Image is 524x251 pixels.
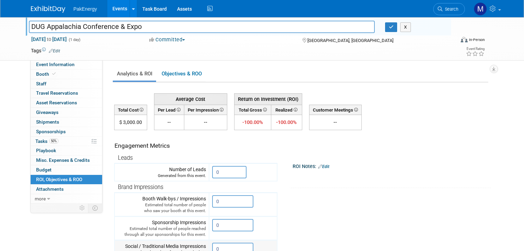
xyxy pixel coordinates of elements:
[88,203,102,212] td: Toggle Event Tabs
[36,129,66,134] span: Sponsorships
[204,119,207,125] span: --
[31,98,102,107] a: Asset Reservations
[31,175,102,184] a: ROI, Objectives & ROO
[35,196,46,201] span: more
[49,138,58,144] span: 50%
[466,47,484,51] div: Event Rating
[35,138,58,144] span: Tasks
[118,226,206,238] div: Estimated total number of people reached through all your sponsorships for this event.
[271,105,302,115] th: Realized
[469,37,485,42] div: In-Person
[46,36,52,42] span: to
[474,2,487,15] img: Mary Walker
[49,49,60,53] a: Edit
[147,36,188,43] button: Committed
[234,105,271,115] th: Total Gross
[118,166,206,179] div: Number of Leads
[36,90,78,96] span: Travel Reservations
[36,148,56,153] span: Playbook
[113,67,156,81] a: Analytics & ROI
[312,119,359,126] div: --
[31,79,102,88] a: Staff
[31,137,102,146] a: Tasks50%
[31,127,102,136] a: Sponsorships
[309,105,361,115] th: Customer Meetings
[154,105,184,115] th: Per Lead
[114,115,147,130] td: $ 3,000.00
[36,109,58,115] span: Giveaways
[318,164,329,169] a: Edit
[36,177,82,182] span: ROI, Objectives & ROO
[36,167,52,172] span: Budget
[293,161,491,170] div: ROI Notes:
[461,37,468,42] img: Format-Inperson.png
[118,173,206,179] div: Generated from this event.
[276,119,297,125] span: -100.00%
[36,62,75,67] span: Event Information
[36,71,57,77] span: Booth
[118,184,163,190] span: Brand Impressions
[234,93,302,105] th: Return on Investment (ROI)
[31,88,102,98] a: Travel Reservations
[418,36,485,46] div: Event Format
[31,185,102,194] a: Attachments
[400,22,411,32] button: X
[31,146,102,155] a: Playbook
[114,105,147,115] th: Total Cost
[76,203,88,212] td: Personalize Event Tab Strip
[31,108,102,117] a: Giveaways
[31,47,60,54] td: Tags
[36,157,90,163] span: Misc. Expenses & Credits
[167,119,171,125] span: --
[74,6,97,12] span: PakEnergy
[36,186,64,192] span: Attachments
[118,219,206,238] div: Sponsorship Impressions
[118,195,206,214] div: Booth Walk-bys / Impressions
[118,202,206,214] div: Estimated total number of people who saw your booth at this event.
[242,119,263,125] span: -100.00%
[154,93,227,105] th: Average Cost
[31,156,102,165] a: Misc. Expenses & Credits
[443,7,458,12] span: Search
[31,194,102,203] a: more
[307,38,393,43] span: [GEOGRAPHIC_DATA], [GEOGRAPHIC_DATA]
[433,3,465,15] a: Search
[36,119,59,125] span: Shipments
[36,81,46,86] span: Staff
[31,6,65,13] img: ExhibitDay
[157,67,206,81] a: Objectives & ROO
[36,100,77,105] span: Asset Reservations
[31,165,102,175] a: Budget
[114,142,274,150] div: Engagement Metrics
[31,60,102,69] a: Event Information
[118,155,133,161] span: Leads
[31,70,102,79] a: Booth
[31,117,102,127] a: Shipments
[184,105,227,115] th: Per Impression
[68,38,80,42] span: (1 day)
[52,72,56,76] i: Booth reservation complete
[31,36,67,42] span: [DATE] [DATE]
